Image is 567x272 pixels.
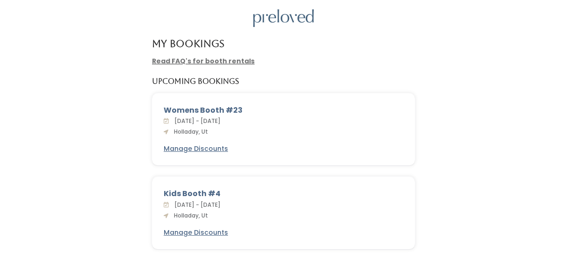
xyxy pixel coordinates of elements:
u: Manage Discounts [164,144,228,153]
a: Read FAQ's for booth rentals [152,56,255,66]
a: Manage Discounts [164,144,228,154]
h4: My Bookings [152,38,224,49]
span: [DATE] - [DATE] [171,117,221,125]
span: [DATE] - [DATE] [171,201,221,209]
div: Kids Booth #4 [164,188,403,199]
span: Holladay, Ut [170,128,208,136]
img: preloved logo [253,9,314,27]
a: Manage Discounts [164,228,228,238]
span: Holladay, Ut [170,211,208,219]
u: Manage Discounts [164,228,228,237]
div: Womens Booth #23 [164,105,403,116]
h5: Upcoming Bookings [152,77,239,86]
